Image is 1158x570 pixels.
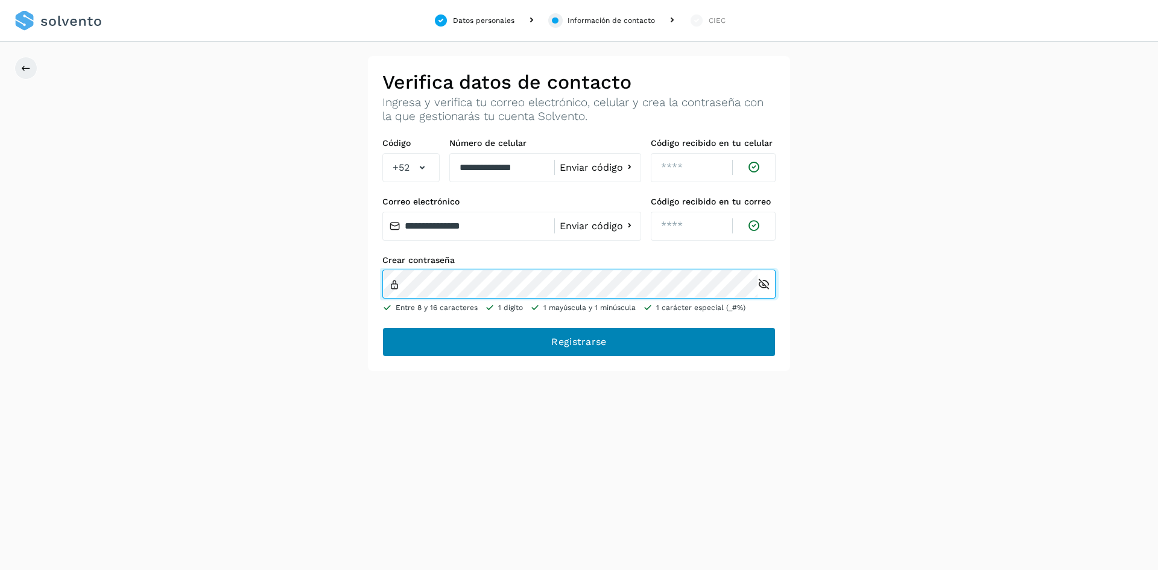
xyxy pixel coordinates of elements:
label: Código recibido en tu celular [651,138,776,148]
li: 1 mayúscula y 1 minúscula [530,302,636,313]
div: Información de contacto [568,15,655,26]
h2: Verifica datos de contacto [382,71,776,93]
button: Enviar código [560,161,636,174]
button: Enviar código [560,220,636,232]
div: CIEC [709,15,726,26]
button: Registrarse [382,328,776,356]
label: Número de celular [449,138,641,148]
span: Registrarse [551,335,606,349]
label: Código recibido en tu correo [651,197,776,207]
label: Crear contraseña [382,255,776,265]
span: Enviar código [560,163,623,173]
label: Código [382,138,440,148]
label: Correo electrónico [382,197,641,207]
li: 1 carácter especial (_#%) [643,302,745,313]
li: Entre 8 y 16 caracteres [382,302,478,313]
span: +52 [393,160,410,175]
div: Datos personales [453,15,514,26]
span: Enviar código [560,221,623,231]
li: 1 dígito [485,302,523,313]
p: Ingresa y verifica tu correo electrónico, celular y crea la contraseña con la que gestionarás tu ... [382,96,776,124]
